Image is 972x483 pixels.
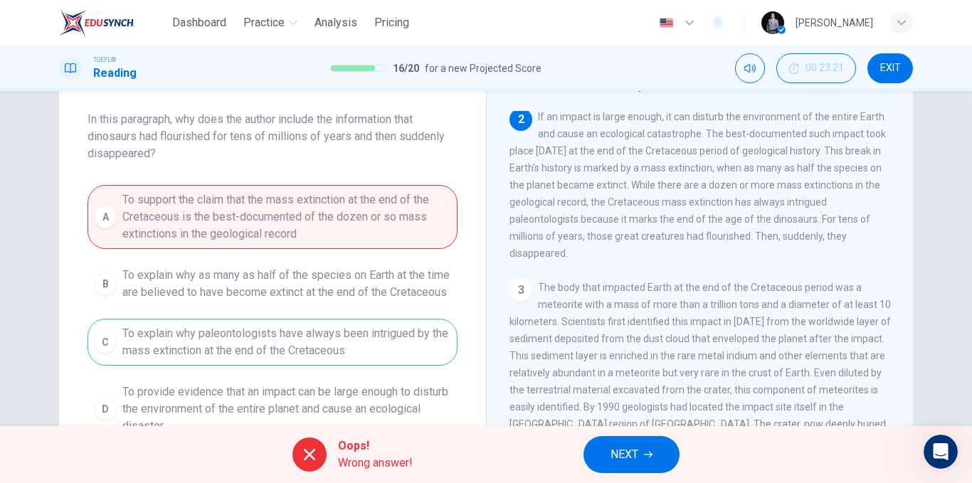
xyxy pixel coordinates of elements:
div: 2 [509,108,532,131]
a: Source reference 9715822: [221,91,232,102]
span: EXIT [880,63,901,74]
h1: Reading [93,65,137,82]
h1: Fin [69,7,86,18]
img: en [657,18,675,28]
div: Fin says… [11,210,273,243]
button: Practice [238,10,303,36]
a: EduSynch logo [59,9,167,37]
button: Home [223,6,250,33]
div: If you still need help with the website lag during tests, I’m here to assist you further. Would y... [11,243,233,344]
li: - visit the Chrome Store, remove the current EduSynch E-Proctoring extension, then reinstall it [33,63,262,102]
span: NEXT [611,445,638,465]
div: 3 [509,279,532,302]
span: Wrong answer! [338,455,413,472]
span: 00:23:21 [805,63,844,74]
button: go back [9,6,36,33]
div: Hide [776,53,856,83]
div: Mute [735,53,765,83]
button: Analysis [309,10,363,36]
button: Dashboard [167,10,232,36]
button: Start recording [90,361,102,373]
div: Close [250,6,275,31]
span: Pricing [374,14,409,31]
div: You can verify everything is working properly using our equipment check at [23,159,262,201]
button: 00:23:21 [776,53,856,83]
button: EXIT [867,53,913,83]
span: In this paragraph, why does the author include the information that dinosaurs had flourished for ... [88,111,458,162]
button: Emoji picker [45,361,56,373]
textarea: Message… [12,331,273,356]
button: Send a message… [244,356,267,378]
span: Practice [243,14,285,31]
button: Upload attachment [22,361,33,373]
span: If an impact is large enough, it can disturb the environment of the entire Earth and cause an eco... [509,111,886,259]
span: Dashboard [172,14,226,31]
p: The team can also help [69,18,177,32]
a: [URL][DOMAIN_NAME] [23,173,199,198]
img: Profile picture [761,11,784,34]
div: Fin says… [11,243,273,375]
img: Profile image for Fin [41,8,63,31]
span: Analysis [315,14,357,31]
button: Gif picker [68,361,79,373]
span: TOEFL® [93,55,116,65]
button: NEXT [583,436,680,473]
b: Reinstall the extension [33,63,163,75]
span: Oops! [338,437,413,455]
div: Is that what you were looking for? [23,218,192,233]
div: If you still need help with the website lag during tests, I’m here to assist you further. Would y... [23,251,222,335]
img: EduSynch logo [59,9,134,37]
div: Is that what you were looking for? [11,210,204,241]
iframe: Intercom live chat [924,435,958,469]
span: The body that impacted Earth at the end of the Cretaceous period was a meteorite with a mass of m... [509,282,891,447]
div: After making any changes, fully quit Chrome and reopen it before taking your test. [23,110,262,152]
span: 16 / 20 [393,60,419,77]
b: Important: [23,110,83,122]
span: for a new Projected Score [425,60,542,77]
button: Pricing [369,10,415,36]
div: [PERSON_NAME] [796,14,873,31]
